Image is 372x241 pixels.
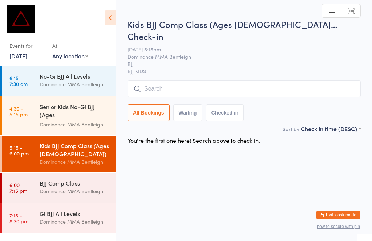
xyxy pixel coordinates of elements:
[128,80,361,97] input: Search
[206,104,244,121] button: Checked in
[128,60,349,67] span: BJJ
[40,158,110,166] div: Dominance MMA Bentleigh
[40,187,110,195] div: Dominance MMA Bentleigh
[2,96,116,135] a: 4:30 -5:15 pmSenior Kids No-Gi BJJ (Ages [DEMOGRAPHIC_DATA])Dominance MMA Bentleigh
[9,212,28,224] time: 7:15 - 8:30 pm
[2,203,116,233] a: 7:15 -8:30 pmGi BJJ All LevelsDominance MMA Bentleigh
[2,66,116,96] a: 6:15 -7:30 amNo-Gi BJJ All LevelsDominance MMA Bentleigh
[128,67,361,75] span: BJJ KIDS
[7,5,35,33] img: Dominance MMA Bentleigh
[9,182,27,194] time: 6:00 - 7:15 pm
[301,125,361,133] div: Check in time (DESC)
[40,179,110,187] div: BJJ Comp Class
[52,40,88,52] div: At
[40,72,110,80] div: No-Gi BJJ All Levels
[316,211,360,219] button: Exit kiosk mode
[40,120,110,129] div: Dominance MMA Bentleigh
[40,217,110,226] div: Dominance MMA Bentleigh
[173,104,202,121] button: Waiting
[40,80,110,88] div: Dominance MMA Bentleigh
[317,224,360,229] button: how to secure with pin
[128,53,349,60] span: Dominance MMA Bentleigh
[40,142,110,158] div: Kids BJJ Comp Class (Ages [DEMOGRAPHIC_DATA])
[40,209,110,217] div: Gi BJJ All Levels
[128,136,260,144] div: You're the first one here! Search above to check in.
[128,18,361,42] h2: Kids BJJ Comp Class (Ages [DEMOGRAPHIC_DATA]… Check-in
[9,52,27,60] a: [DATE]
[40,103,110,120] div: Senior Kids No-Gi BJJ (Ages [DEMOGRAPHIC_DATA])
[9,75,28,87] time: 6:15 - 7:30 am
[2,136,116,172] a: 5:15 -6:00 pmKids BJJ Comp Class (Ages [DEMOGRAPHIC_DATA])Dominance MMA Bentleigh
[128,46,349,53] span: [DATE] 5:15pm
[52,52,88,60] div: Any location
[9,145,29,156] time: 5:15 - 6:00 pm
[283,125,299,133] label: Sort by
[2,173,116,203] a: 6:00 -7:15 pmBJJ Comp ClassDominance MMA Bentleigh
[9,40,45,52] div: Events for
[128,104,170,121] button: All Bookings
[9,105,28,117] time: 4:30 - 5:15 pm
